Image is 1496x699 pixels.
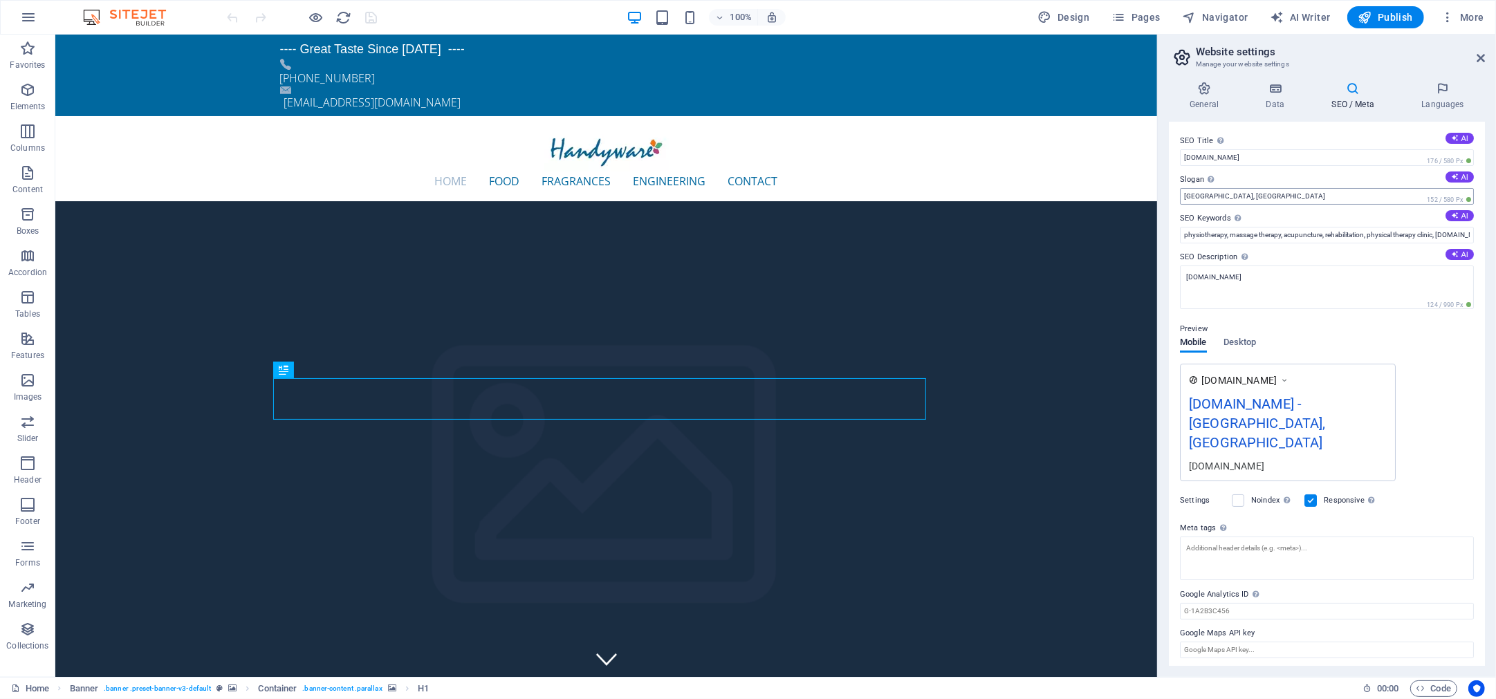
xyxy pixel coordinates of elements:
[1324,492,1378,509] label: Responsive
[766,11,778,24] i: On resize automatically adjust zoom level to fit chosen device.
[1446,210,1474,221] button: SEO Keywords
[10,59,45,71] p: Favorites
[1468,680,1485,697] button: Usercentrics
[1435,6,1490,28] button: More
[1311,82,1401,111] h4: SEO / Meta
[1180,520,1474,537] label: Meta tags
[418,680,429,697] span: Click to select. Double-click to edit
[6,640,48,651] p: Collections
[1446,133,1474,144] button: SEO Title
[1180,334,1207,353] span: Mobile
[1033,6,1096,28] div: Design (Ctrl+Alt+Y)
[1401,82,1485,111] h4: Languages
[1180,188,1474,205] input: Slogan...
[17,225,39,236] p: Boxes
[15,308,40,319] p: Tables
[308,9,324,26] button: Click here to leave preview mode and continue editing
[1424,195,1474,205] span: 152 / 580 Px
[1446,171,1474,183] button: Slogan
[1183,10,1248,24] span: Navigator
[1196,58,1457,71] h3: Manage your website settings
[70,680,99,697] span: Click to select. Double-click to edit
[11,680,49,697] a: Click to cancel selection. Double-click to open Pages
[1180,603,1474,619] input: G-1A2B3C456
[1180,337,1256,364] div: Preview
[1446,249,1474,260] button: SEO Description
[1111,10,1160,24] span: Pages
[1251,492,1296,509] label: Noindex
[1441,10,1484,24] span: More
[14,474,41,485] p: Header
[10,101,46,112] p: Elements
[1180,249,1474,265] label: SEO Description
[709,9,758,26] button: 100%
[80,9,183,26] img: Editor Logo
[1265,6,1336,28] button: AI Writer
[1201,373,1277,387] span: [DOMAIN_NAME]
[336,10,352,26] i: Reload page
[1177,6,1254,28] button: Navigator
[1180,171,1474,188] label: Slogan
[1424,156,1474,166] span: 176 / 580 Px
[8,599,46,610] p: Marketing
[1424,300,1474,310] span: 124 / 990 Px
[12,184,43,195] p: Content
[1347,6,1424,28] button: Publish
[1223,334,1257,353] span: Desktop
[1189,393,1387,459] div: [DOMAIN_NAME] - [GEOGRAPHIC_DATA], [GEOGRAPHIC_DATA]
[15,557,40,568] p: Forms
[228,684,237,692] i: This element contains a background
[1245,82,1311,111] h4: Data
[1180,625,1474,642] label: Google Maps API key
[730,9,752,26] h6: 100%
[302,680,382,697] span: . banner-content .parallax
[1038,10,1090,24] span: Design
[104,680,211,697] span: . banner .preset-banner-v3-default
[1169,82,1245,111] h4: General
[1033,6,1096,28] button: Design
[1180,642,1474,658] input: Google Maps API key...
[17,433,39,444] p: Slider
[259,680,297,697] span: Click to select. Double-click to edit
[1387,683,1389,693] span: :
[1271,10,1331,24] span: AI Writer
[1180,321,1208,337] p: Preview
[1196,46,1485,58] h2: Website settings
[1358,10,1413,24] span: Publish
[1189,458,1387,473] div: [DOMAIN_NAME]
[10,142,45,153] p: Columns
[15,516,40,527] p: Footer
[8,267,47,278] p: Accordion
[1180,133,1474,149] label: SEO Title
[335,9,352,26] button: reload
[14,391,42,402] p: Images
[1106,6,1165,28] button: Pages
[1416,680,1451,697] span: Code
[216,684,223,692] i: This element is a customizable preset
[1410,680,1457,697] button: Code
[388,684,396,692] i: This element contains a background
[1180,492,1225,509] label: Settings
[1180,586,1474,603] label: Google Analytics ID
[1377,680,1398,697] span: 00 00
[1363,680,1399,697] h6: Session time
[1180,210,1474,227] label: SEO Keywords
[11,350,44,361] p: Features
[70,680,430,697] nav: breadcrumb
